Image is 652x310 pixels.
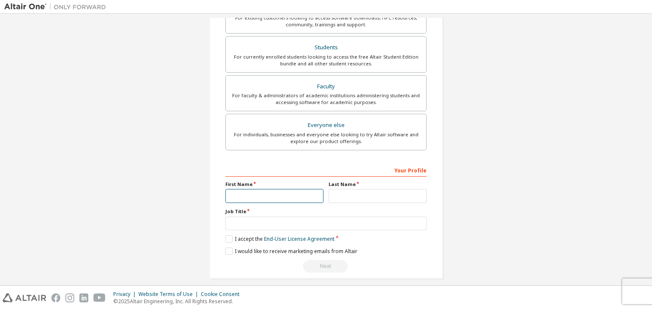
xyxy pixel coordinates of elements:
img: facebook.svg [51,293,60,302]
label: I would like to receive marketing emails from Altair [225,248,357,255]
div: Students [231,42,421,54]
div: Your Profile [225,163,427,177]
div: Privacy [113,291,138,298]
p: © 2025 Altair Engineering, Inc. All Rights Reserved. [113,298,244,305]
img: youtube.svg [93,293,106,302]
img: instagram.svg [65,293,74,302]
img: linkedin.svg [79,293,88,302]
div: For individuals, businesses and everyone else looking to try Altair software and explore our prod... [231,131,421,145]
div: Website Terms of Use [138,291,201,298]
div: For faculty & administrators of academic institutions administering students and accessing softwa... [231,92,421,106]
div: Cookie Consent [201,291,244,298]
div: Read and acccept EULA to continue [225,260,427,273]
div: Everyone else [231,119,421,131]
label: I accept the [225,235,334,242]
div: For currently enrolled students looking to access the free Altair Student Edition bundle and all ... [231,54,421,67]
img: altair_logo.svg [3,293,46,302]
div: Faculty [231,81,421,93]
a: End-User License Agreement [264,235,334,242]
label: Job Title [225,208,427,215]
label: First Name [225,181,323,188]
label: Last Name [329,181,427,188]
div: For existing customers looking to access software downloads, HPC resources, community, trainings ... [231,14,421,28]
img: Altair One [4,3,110,11]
